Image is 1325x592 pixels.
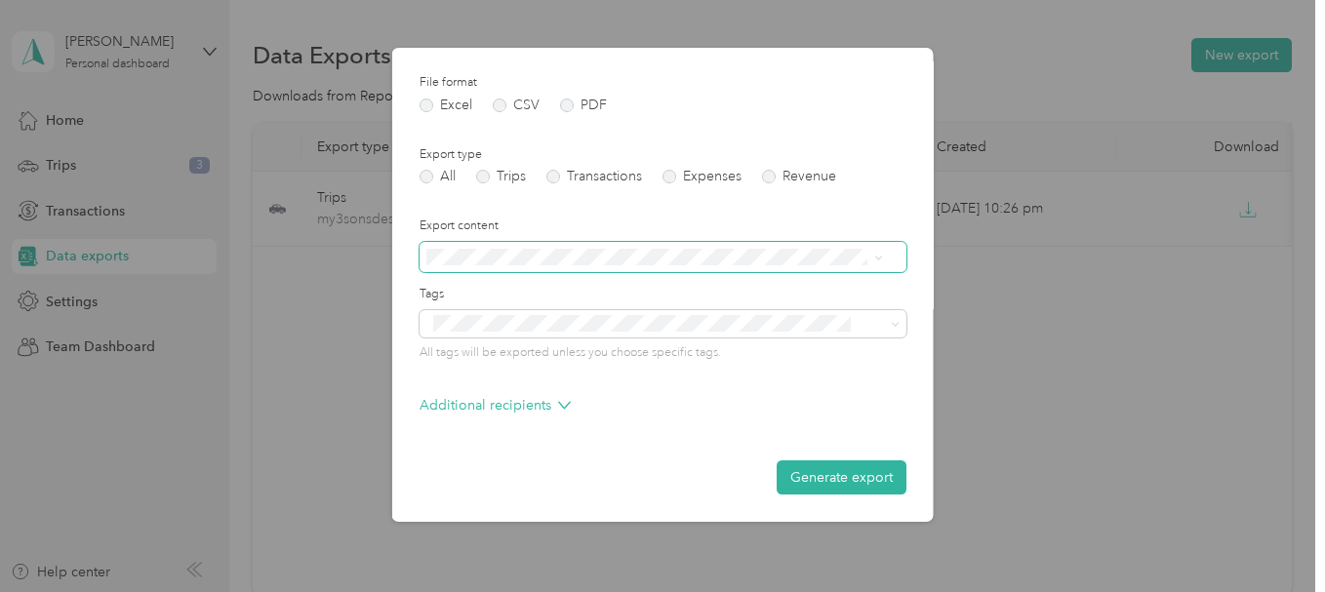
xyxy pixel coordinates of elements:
label: Export content [420,217,906,235]
label: File format [420,74,906,92]
label: Revenue [762,170,836,183]
iframe: Everlance-gr Chat Button Frame [1216,483,1325,592]
label: All [420,170,456,183]
label: PDF [560,99,607,112]
button: Generate export [777,460,906,494]
label: Expenses [662,170,742,183]
label: Excel [420,99,472,112]
p: Additional recipients [420,395,571,415]
label: CSV [493,99,540,112]
label: Transactions [546,170,642,183]
label: Trips [476,170,526,183]
label: Export type [420,146,906,164]
label: Tags [420,286,906,303]
p: All tags will be exported unless you choose specific tags. [420,344,906,362]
